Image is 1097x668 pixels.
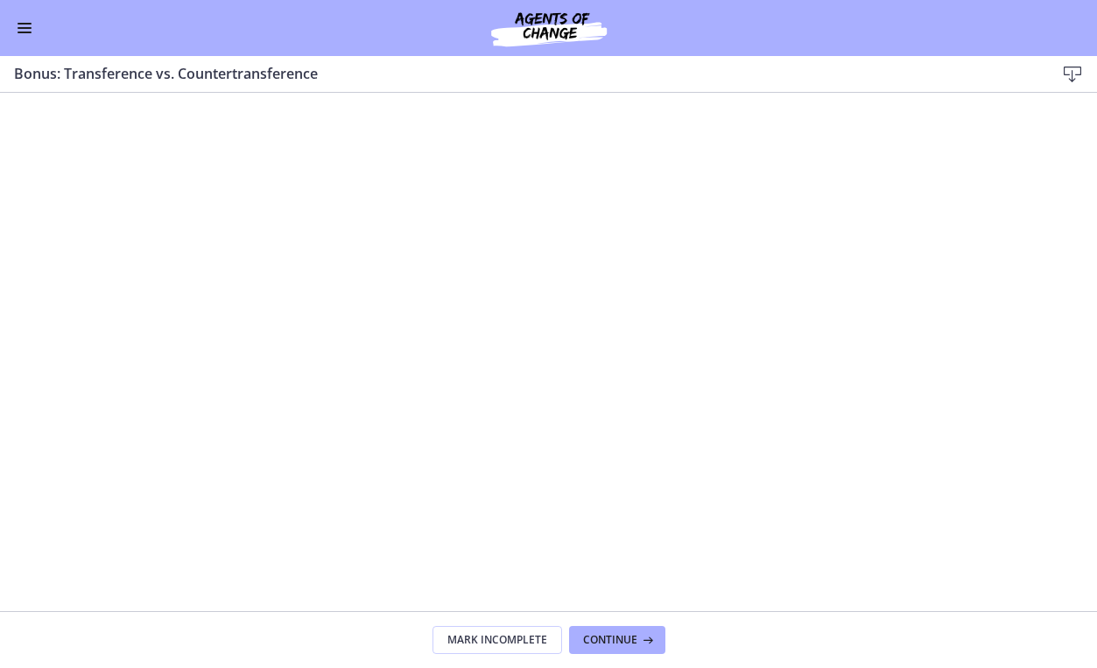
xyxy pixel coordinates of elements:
button: Enable menu [14,18,35,39]
span: Continue [583,633,637,647]
img: Agents of Change [444,7,654,49]
h3: Bonus: Transference vs. Countertransference [14,63,1027,84]
button: Mark Incomplete [432,626,562,654]
span: Mark Incomplete [447,633,547,647]
button: Continue [569,626,665,654]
